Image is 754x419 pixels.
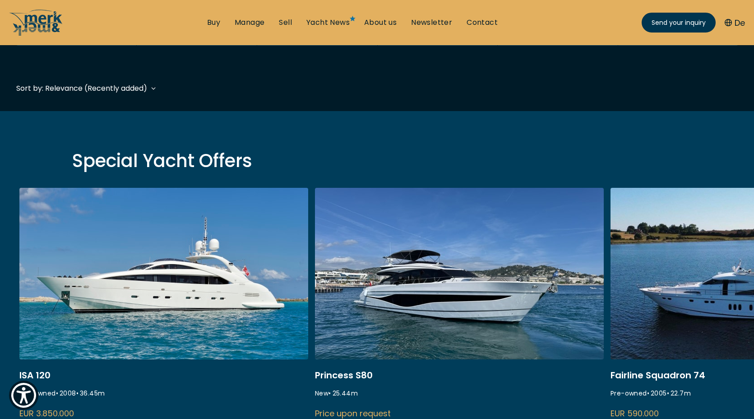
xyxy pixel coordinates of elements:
[235,18,264,28] a: Manage
[652,18,706,28] span: Send your inquiry
[306,18,350,28] a: Yacht News
[725,17,745,29] button: De
[279,18,292,28] a: Sell
[467,18,498,28] a: Contact
[411,18,452,28] a: Newsletter
[9,28,63,39] a: /
[364,18,397,28] a: About us
[16,83,147,94] div: Sort by: Relevance (Recently added)
[207,18,220,28] a: Buy
[9,381,38,410] button: Show Accessibility Preferences
[642,13,716,33] a: Send your inquiry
